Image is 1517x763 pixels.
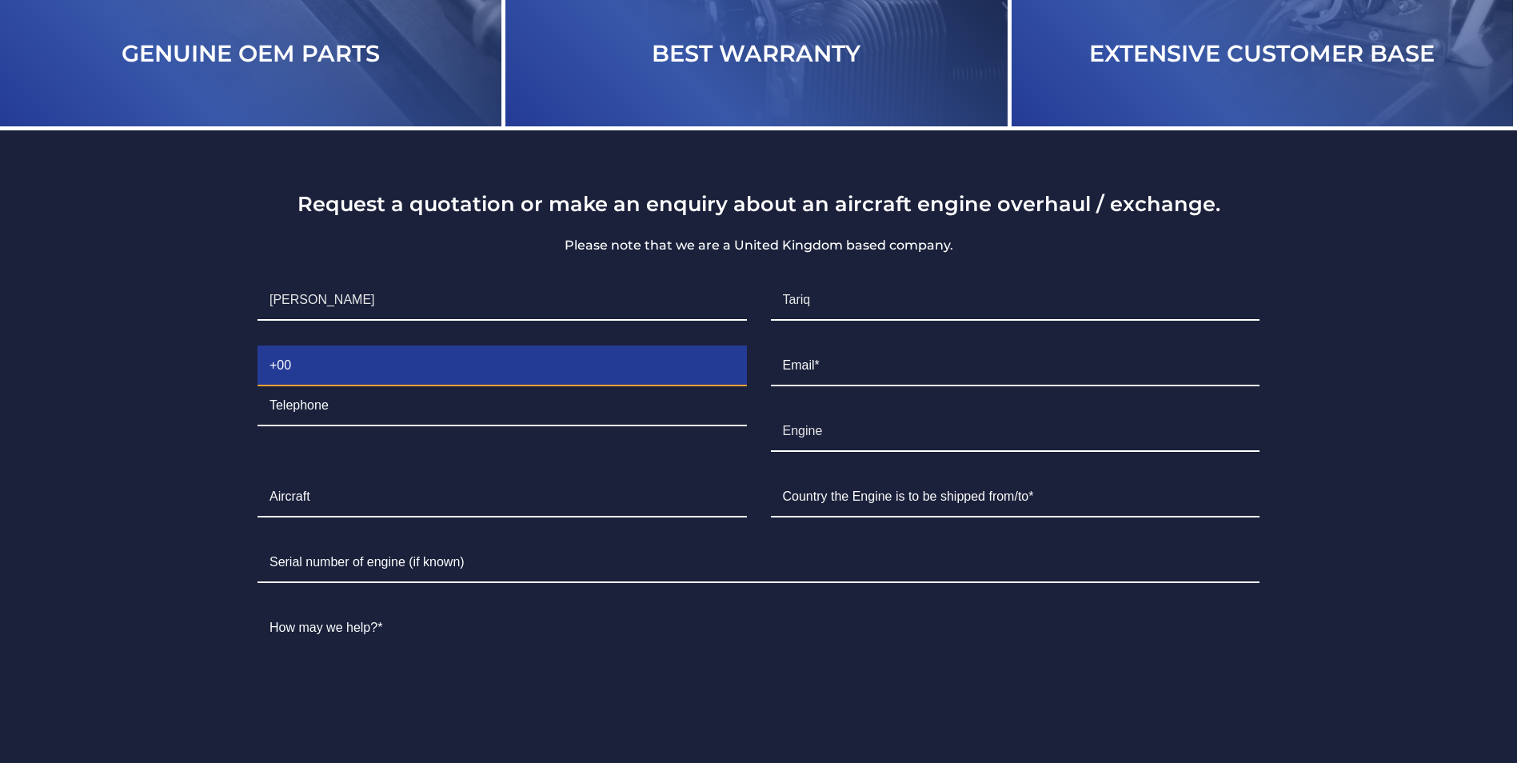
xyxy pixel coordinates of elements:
[771,281,1260,321] input: Surname*
[771,477,1260,517] input: Country the Engine is to be shipped from/to*
[257,477,747,517] input: Aircraft
[257,386,747,426] input: Telephone
[246,236,1271,255] p: Please note that we are a United Kingdom based company.
[771,346,1260,386] input: Email*
[257,346,747,386] input: +00
[257,543,1260,583] input: Serial number of engine (if known)
[257,281,747,321] input: First Name*
[246,191,1271,216] h3: Request a quotation or make an enquiry about an aircraft engine overhaul / exchange.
